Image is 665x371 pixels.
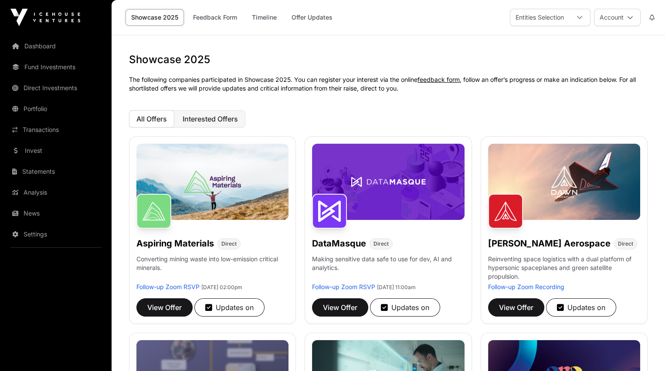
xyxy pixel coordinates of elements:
a: Timeline [246,9,282,26]
p: Converting mining waste into low-emission critical minerals. [136,255,288,283]
button: Updates on [194,298,265,317]
h1: [PERSON_NAME] Aerospace [488,237,611,250]
span: Direct [221,240,237,247]
h1: Aspiring Materials [136,237,214,250]
span: View Offer [147,302,182,313]
p: Making sensitive data safe to use for dev, AI and analytics. [312,255,464,283]
div: Updates on [557,302,605,313]
h1: Showcase 2025 [129,53,648,67]
span: Interested Offers [183,115,238,123]
p: The following companies participated in Showcase 2025. You can register your interest via the onl... [129,75,648,93]
button: View Offer [488,298,544,317]
a: Statements [7,162,105,181]
a: News [7,204,105,223]
img: Dawn Aerospace [488,194,523,229]
a: Follow-up Zoom RSVP [136,283,200,290]
a: feedback form [417,76,460,83]
a: Offer Updates [286,9,338,26]
span: View Offer [323,302,357,313]
img: DataMasque-Banner.jpg [312,144,464,220]
button: View Offer [136,298,193,317]
a: Transactions [7,120,105,139]
span: Direct [373,240,389,247]
a: Follow-up Zoom RSVP [312,283,375,290]
button: Updates on [546,298,616,317]
a: Showcase 2025 [126,9,184,26]
a: Feedback Form [187,9,243,26]
button: Updates on [370,298,440,317]
img: Aspiring-Banner.jpg [136,144,288,220]
a: Analysis [7,183,105,202]
a: Direct Investments [7,78,105,98]
a: Settings [7,225,105,244]
span: [DATE] 02:00pm [201,284,242,290]
img: Icehouse Ventures Logo [10,9,80,26]
div: Updates on [381,302,429,313]
div: Updates on [205,302,254,313]
a: Fund Investments [7,57,105,77]
iframe: Chat Widget [621,329,665,371]
span: Direct [618,240,633,247]
button: All Offers [129,110,174,128]
button: View Offer [312,298,368,317]
span: All Offers [136,115,167,123]
button: Account [594,9,641,26]
div: Entities Selection [510,9,569,26]
a: Portfolio [7,99,105,118]
span: [DATE] 11:00am [377,284,416,290]
h1: DataMasque [312,237,366,250]
a: Invest [7,141,105,160]
img: Dawn-Banner.jpg [488,144,640,220]
img: Aspiring Materials [136,194,171,229]
a: Follow-up Zoom Recording [488,283,564,290]
img: DataMasque [312,194,347,229]
span: View Offer [499,302,533,313]
a: Dashboard [7,37,105,56]
p: Reinventing space logistics with a dual platform of hypersonic spaceplanes and green satellite pr... [488,255,640,283]
button: Interested Offers [175,110,245,128]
